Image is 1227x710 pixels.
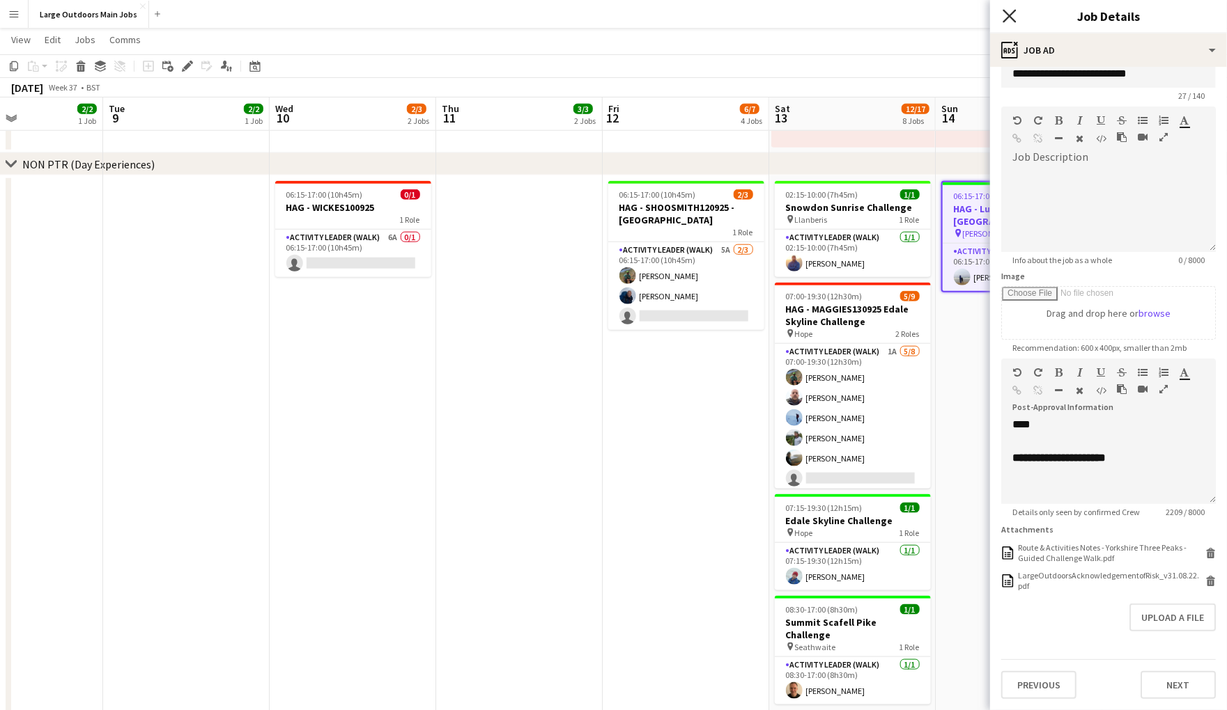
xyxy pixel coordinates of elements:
div: 2 Jobs [574,116,596,126]
button: Bold [1054,367,1064,378]
span: Details only seen by confirmed Crew [1001,507,1151,517]
span: 1 Role [900,642,920,652]
button: Unordered List [1138,367,1148,378]
button: Previous [1001,671,1076,699]
span: 9 [107,110,125,126]
button: Insert video [1138,132,1148,143]
span: 14 [939,110,958,126]
button: Paste as plain text [1117,132,1127,143]
app-card-role: Activity Leader (Walk)1/102:15-10:00 (7h45m)[PERSON_NAME] [775,230,931,277]
button: Underline [1096,367,1106,378]
h3: HAG - Lucy140925 - [GEOGRAPHIC_DATA] [943,203,1096,228]
label: Attachments [1001,524,1054,535]
span: Info about the job as a whole [1001,255,1123,265]
button: Redo [1033,115,1043,126]
span: 06:15-17:00 (10h45m) [619,189,696,200]
span: 02:15-10:00 (7h45m) [786,189,858,200]
h3: Edale Skyline Challenge [775,514,931,527]
button: Redo [1033,367,1043,378]
span: 06:15-17:00 (10h45m) [954,191,1031,201]
span: 06:15-17:00 (10h45m) [286,189,363,200]
app-job-card: 02:15-10:00 (7h45m)1/1Snowdon Sunrise Challenge Llanberis1 RoleActivity Leader (Walk)1/102:15-10:... [775,181,931,277]
span: Hope [795,329,813,339]
span: Llanberis [795,214,828,225]
button: Large Outdoors Main Jobs [29,1,149,28]
h3: Job Details [990,7,1227,25]
div: 1 Job [245,116,263,126]
span: 2/3 [407,104,426,114]
span: 5/9 [900,291,920,301]
span: 1/1 [900,604,920,615]
span: 12/17 [902,104,929,114]
span: 2/3 [734,189,753,200]
span: 1 Role [900,528,920,538]
button: Strikethrough [1117,115,1127,126]
button: Next [1141,671,1216,699]
a: Comms [104,31,146,49]
div: 1 Job [78,116,96,126]
app-card-role: Activity Leader (Walk)6A0/106:15-17:00 (10h45m) [275,230,431,277]
app-card-role: Activity Leader (Walk)1/108:30-17:00 (8h30m)[PERSON_NAME] [775,657,931,704]
span: 2209 / 8000 [1155,507,1216,517]
span: 0 / 8000 [1167,255,1216,265]
span: Seathwaite [795,642,836,652]
app-job-card: 06:15-17:00 (10h45m)0/1HAG - WICKES1009251 RoleActivity Leader (Walk)6A0/106:15-17:00 (10h45m) [275,181,431,277]
span: Sun [941,102,958,115]
div: [DATE] [11,81,43,95]
app-card-role: Activity Leader (Walk)5A2/306:15-17:00 (10h45m)[PERSON_NAME][PERSON_NAME] [608,242,764,330]
div: Route & Activities Notes - Yorkshire Three Peaks - Guided Challenge Walk.pdf [1018,542,1202,563]
div: NON PTR (Day Experiences) [22,157,155,171]
span: 08:30-17:00 (8h30m) [786,604,858,615]
button: HTML Code [1096,385,1106,396]
button: Upload a file [1129,603,1216,631]
span: 1 Role [733,227,753,237]
button: Strikethrough [1117,367,1127,378]
span: [PERSON_NAME] in Ribblesdale [GEOGRAPHIC_DATA] [963,228,1065,239]
button: Italic [1075,367,1085,378]
app-job-card: 06:15-17:00 (10h45m)2/3HAG - SHOOSMITH120925 - [GEOGRAPHIC_DATA]1 RoleActivity Leader (Walk)5A2/3... [608,181,764,330]
button: Undo [1012,367,1022,378]
span: 11 [440,110,459,126]
h3: HAG - WICKES100925 [275,201,431,214]
button: Fullscreen [1159,384,1168,395]
span: 1/1 [900,189,920,200]
button: Bold [1054,115,1064,126]
div: 4 Jobs [741,116,762,126]
button: Horizontal Line [1054,133,1064,144]
span: Comms [109,33,141,46]
div: 2 Jobs [408,116,429,126]
span: 07:00-19:30 (12h30m) [786,291,863,301]
span: 10 [273,110,293,126]
a: Edit [39,31,66,49]
a: View [6,31,36,49]
h3: HAG - SHOOSMITH120925 - [GEOGRAPHIC_DATA] [608,201,764,226]
span: Thu [442,102,459,115]
app-job-card: 06:15-17:00 (10h45m)1/1HAG - Lucy140925 - [GEOGRAPHIC_DATA] [PERSON_NAME] in Ribblesdale [GEOGRAP... [941,181,1097,292]
app-card-role: Activity Leader (Walk)1A5/807:00-19:30 (12h30m)[PERSON_NAME][PERSON_NAME][PERSON_NAME][PERSON_NAM... [775,344,931,532]
span: 2 Roles [896,329,920,339]
span: 27 / 140 [1167,90,1216,101]
button: Ordered List [1159,367,1168,378]
app-card-role: Activity Leader (Walk)1/106:15-17:00 (10h45m)[PERSON_NAME] [943,244,1096,291]
span: 0/1 [401,189,420,200]
app-card-role: Activity Leader (Walk)1/107:15-19:30 (12h15m)[PERSON_NAME] [775,543,931,590]
div: Job Ad [990,33,1227,67]
div: BST [86,82,100,93]
button: Paste as plain text [1117,384,1127,395]
button: Underline [1096,115,1106,126]
h3: Snowdon Sunrise Challenge [775,201,931,214]
a: Jobs [69,31,101,49]
span: 1 Role [900,214,920,225]
button: HTML Code [1096,133,1106,144]
span: Sat [775,102,790,115]
span: Edit [45,33,61,46]
span: 2/2 [77,104,97,114]
button: Fullscreen [1159,132,1168,143]
span: Tue [109,102,125,115]
h3: Summit Scafell Pike Challenge [775,616,931,641]
button: Clear Formatting [1075,133,1085,144]
span: Week 37 [46,82,81,93]
span: Hope [795,528,813,538]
